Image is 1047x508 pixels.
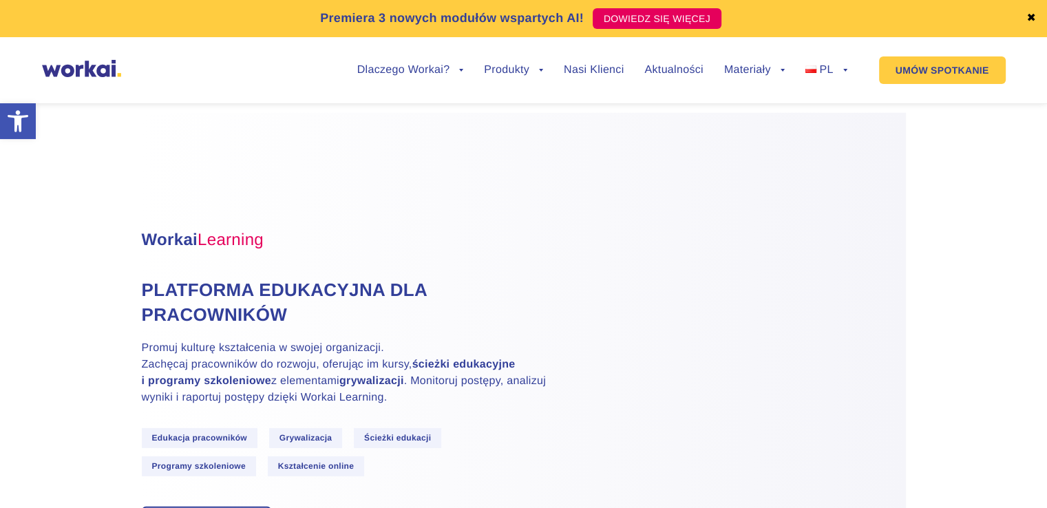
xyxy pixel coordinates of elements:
a: Dlaczego Workai? [357,65,464,76]
span: Programy szkoleniowe [142,456,256,476]
span: Ścieżki edukacji [354,428,441,448]
a: DOWIEDZ SIĘ WIĘCEJ [593,8,721,29]
a: Materiały [724,65,785,76]
strong: ścieżki edukacyjne i programy szkoleniowe [142,359,516,387]
span: Learning [198,231,264,249]
p: Promuj kulturę kształcenia w swojej organizacji. Zachęcaj pracowników do rozwoju, oferując im kur... [142,340,555,406]
a: ✖ [1026,13,1036,24]
span: Kształcenie online [268,456,364,476]
h3: Workai [142,228,555,253]
a: UMÓW SPOTKANIE [879,56,1006,84]
p: Premiera 3 nowych modułów wspartych AI! [320,9,584,28]
span: PL [819,64,833,76]
span: Grywalizacja [269,428,343,448]
span: Edukacja pracowników [142,428,257,448]
a: Produkty [484,65,543,76]
strong: grywalizacji [339,375,404,387]
a: Nasi Klienci [564,65,624,76]
h4: Platforma edukacyjna dla pracowników [142,277,555,328]
a: Aktualności [644,65,703,76]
